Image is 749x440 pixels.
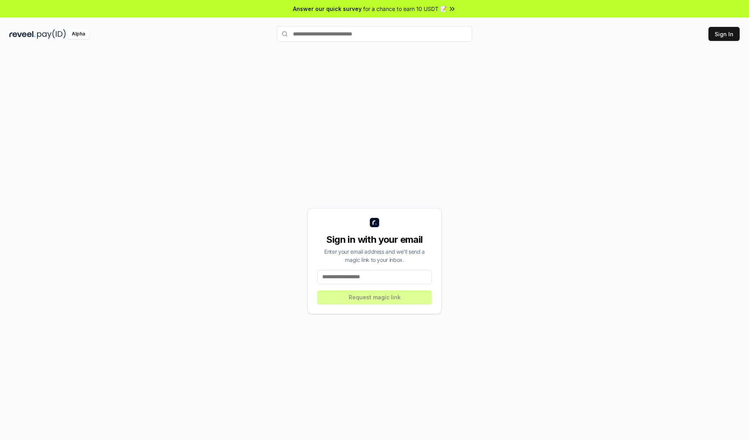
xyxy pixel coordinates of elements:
img: logo_small [370,218,379,227]
span: for a chance to earn 10 USDT 📝 [363,5,447,13]
div: Alpha [67,29,89,39]
div: Enter your email address and we’ll send a magic link to your inbox. [317,247,432,264]
div: Sign in with your email [317,233,432,246]
img: pay_id [37,29,66,39]
button: Sign In [708,27,740,41]
span: Answer our quick survey [293,5,362,13]
img: reveel_dark [9,29,35,39]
